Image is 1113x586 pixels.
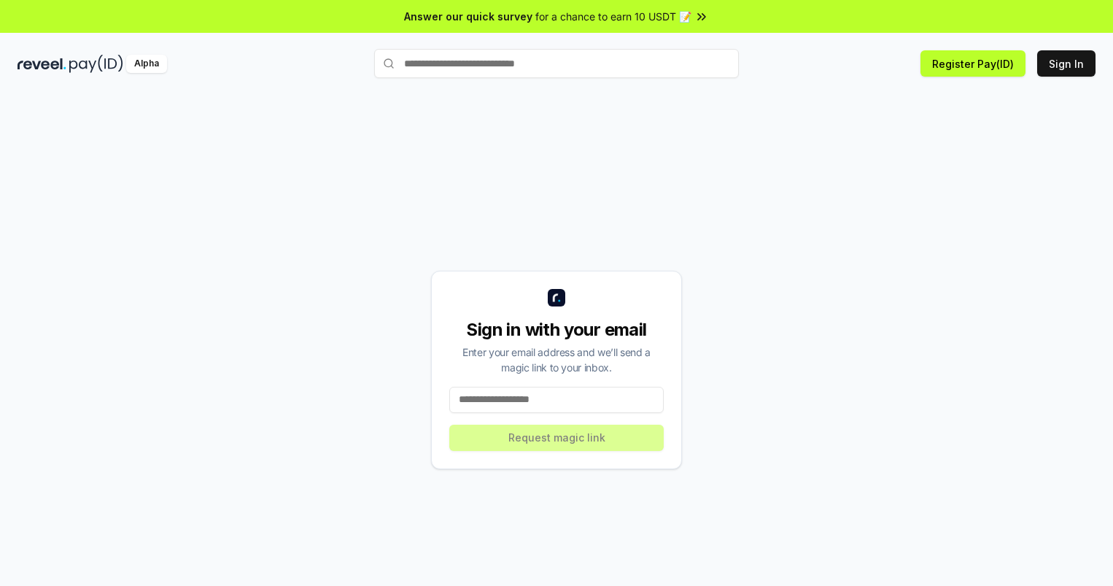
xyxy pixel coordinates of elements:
span: Answer our quick survey [404,9,532,24]
img: logo_small [548,289,565,307]
div: Sign in with your email [449,318,664,342]
div: Alpha [126,55,167,73]
img: pay_id [69,55,123,73]
button: Sign In [1037,50,1095,77]
img: reveel_dark [18,55,66,73]
span: for a chance to earn 10 USDT 📝 [535,9,691,24]
button: Register Pay(ID) [920,50,1025,77]
div: Enter your email address and we’ll send a magic link to your inbox. [449,344,664,375]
